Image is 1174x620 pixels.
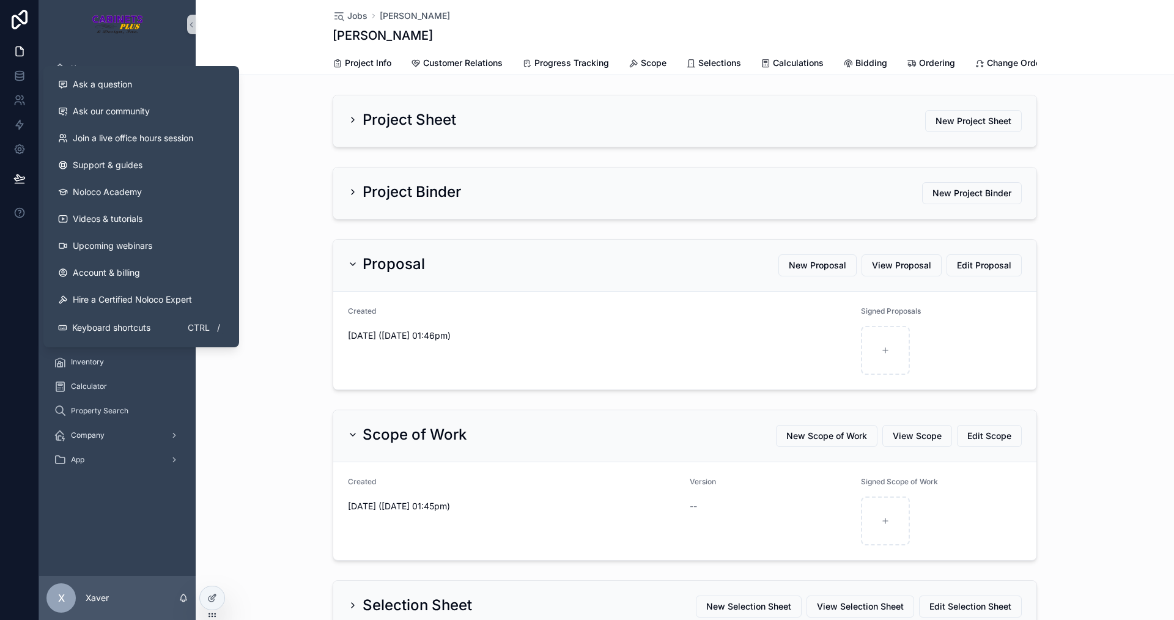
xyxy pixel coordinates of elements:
a: Account & billing [48,259,234,286]
button: Edit Selection Sheet [919,596,1022,618]
a: Customer Relations [411,52,503,76]
a: Ask our community [48,98,234,125]
a: Scope [629,52,666,76]
span: Calculations [773,57,824,69]
span: Calculator [71,382,107,391]
a: Inventory [46,351,188,373]
span: New Proposal [789,259,846,271]
span: Edit Scope [967,430,1011,442]
span: Signed Scope of Work [861,477,938,486]
a: Calculations [761,52,824,76]
a: Ordering [907,52,955,76]
h2: Selection Sheet [363,596,472,615]
span: Edit Proposal [957,259,1011,271]
span: View Selection Sheet [817,600,904,613]
span: Company [71,430,105,440]
span: Edit Selection Sheet [929,600,1011,613]
span: Inventory [71,357,104,367]
button: New Scope of Work [776,425,877,447]
h2: Proposal [363,254,425,274]
a: Upcoming webinars [48,232,234,259]
p: Xaver [86,592,109,604]
span: -- [690,500,697,512]
span: Signed Proposals [861,306,921,316]
a: Progress Tracking [522,52,609,76]
button: View Proposal [862,254,942,276]
a: [PERSON_NAME] [380,10,450,22]
div: scrollable content [39,49,196,487]
span: Progress Tracking [534,57,609,69]
span: Videos & tutorials [73,213,142,225]
span: Bidding [855,57,887,69]
span: View Proposal [872,259,931,271]
a: App [46,449,188,471]
span: Ctrl [186,320,211,335]
span: Selections [698,57,741,69]
span: Customer Relations [423,57,503,69]
span: X [58,591,65,605]
a: Videos & tutorials [48,205,234,232]
a: Home [46,57,188,79]
span: New Project Binder [932,187,1011,199]
span: Account & billing [73,267,140,279]
button: Ask a question [48,71,234,98]
span: Home [71,64,92,73]
button: View Selection Sheet [807,596,914,618]
h1: [PERSON_NAME] [333,27,433,44]
a: Project Info [333,52,391,76]
span: / [213,323,223,333]
button: Hire a Certified Noloco Expert [48,286,234,313]
span: Created [348,477,376,486]
span: Jobs [347,10,367,22]
span: Created [348,306,376,316]
a: Join a live office hours session [48,125,234,152]
span: Join a live office hours session [73,132,193,144]
span: Ordering [919,57,955,69]
span: Keyboard shortcuts [72,322,150,334]
span: Scope [641,57,666,69]
a: Jobs [333,10,367,22]
span: Property Search [71,406,128,416]
span: View Scope [893,430,942,442]
span: Ask our community [73,105,150,117]
a: Calculator [46,375,188,397]
button: Edit Scope [957,425,1022,447]
span: Hire a Certified Noloco Expert [73,293,192,306]
a: Support & guides [48,152,234,179]
button: View Scope [882,425,952,447]
span: New Project Sheet [936,115,1011,127]
span: Upcoming webinars [73,240,152,252]
a: Company [46,424,188,446]
span: Support & guides [73,159,142,171]
button: New Proposal [778,254,857,276]
span: Ask a question [73,78,132,90]
h2: Scope of Work [363,425,467,445]
button: Keyboard shortcutsCtrl/ [48,313,234,342]
span: Version [690,477,716,486]
span: [DATE] ([DATE] 01:46pm) [348,330,851,342]
button: New Project Sheet [925,110,1022,132]
a: Selections [686,52,741,76]
span: New Scope of Work [786,430,867,442]
span: [DATE] ([DATE] 01:45pm) [348,500,680,512]
a: Property Search [46,400,188,422]
h2: Project Binder [363,182,461,202]
h2: Project Sheet [363,110,456,130]
span: App [71,455,84,465]
button: Edit Proposal [947,254,1022,276]
button: New Selection Sheet [696,596,802,618]
a: Bidding [843,52,887,76]
span: Change Orders [987,57,1049,69]
button: New Project Binder [922,182,1022,204]
span: Noloco Academy [73,186,142,198]
span: New Selection Sheet [706,600,791,613]
img: App logo [92,15,144,34]
a: Noloco Academy [48,179,234,205]
span: Project Info [345,57,391,69]
a: Change Orders [975,52,1049,76]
